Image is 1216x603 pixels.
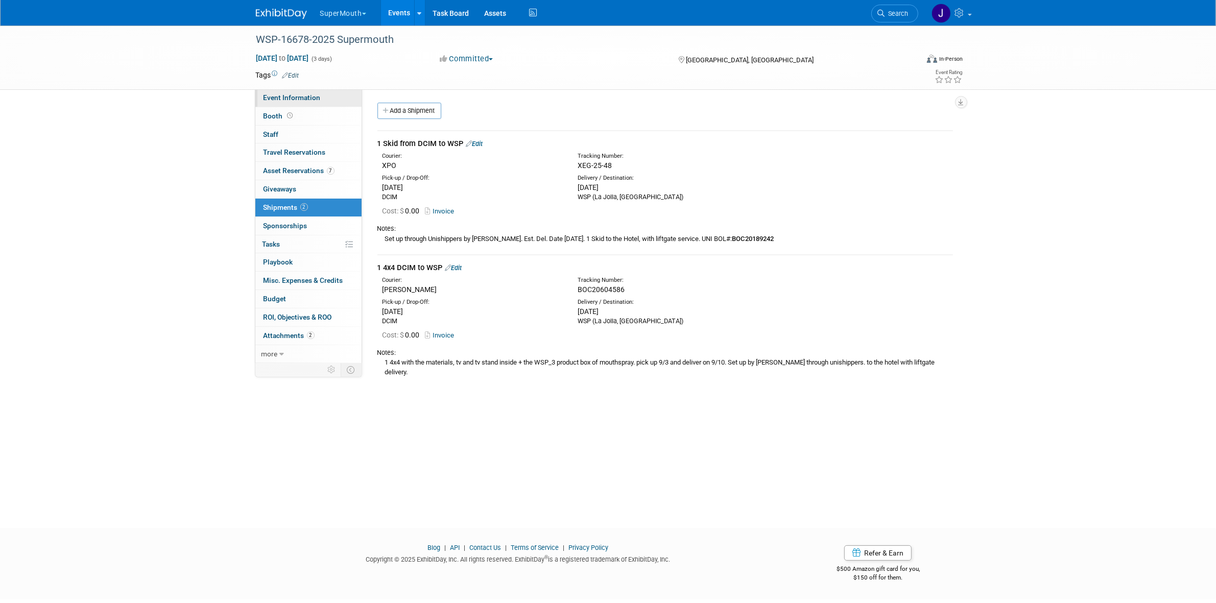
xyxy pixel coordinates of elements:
a: Playbook [255,253,362,271]
a: Tasks [255,235,362,253]
span: | [560,544,567,551]
span: more [261,350,278,358]
span: Budget [264,295,287,303]
span: [GEOGRAPHIC_DATA], [GEOGRAPHIC_DATA] [686,56,814,64]
span: Cost: $ [383,207,406,215]
span: Staff [264,130,279,138]
div: In-Person [939,55,963,63]
span: Misc. Expenses & Credits [264,276,343,284]
span: 7 [327,167,335,175]
a: Attachments2 [255,327,362,345]
div: Notes: [377,224,953,233]
a: Blog [427,544,440,551]
a: Search [871,5,918,22]
a: Staff [255,126,362,143]
div: Copyright © 2025 ExhibitDay, Inc. All rights reserved. ExhibitDay is a registered trademark of Ex... [256,552,781,564]
div: Pick-up / Drop-Off: [383,298,562,306]
div: Tracking Number: [578,276,806,284]
td: Tags [256,70,299,80]
img: Format-Inperson.png [927,55,937,63]
span: Booth [264,112,295,120]
span: Sponsorships [264,222,307,230]
a: Refer & Earn [844,545,912,561]
div: [DATE] [383,306,562,317]
div: 1 4x4 DCIM to WSP [377,262,953,273]
a: Misc. Expenses & Credits [255,272,362,290]
a: Contact Us [469,544,501,551]
div: [DATE] [383,182,562,192]
span: [DATE] [DATE] [256,54,309,63]
a: Invoice [425,207,459,215]
div: Tracking Number: [578,152,806,160]
a: Travel Reservations [255,143,362,161]
div: Courier: [383,152,562,160]
a: Budget [255,290,362,308]
div: WSP (La Jolla, [GEOGRAPHIC_DATA]) [578,317,757,326]
a: Shipments2 [255,199,362,216]
b: BOC20189242 [732,235,774,243]
span: Event Information [264,93,321,102]
span: | [503,544,509,551]
div: Courier: [383,276,562,284]
div: DCIM [383,317,562,326]
div: $500 Amazon gift card for you, [796,558,961,582]
div: Delivery / Destination: [578,298,757,306]
span: Search [885,10,909,17]
div: XPO [383,160,562,171]
a: Privacy Policy [568,544,608,551]
td: Personalize Event Tab Strip [323,363,341,376]
a: Add a Shipment [377,103,441,119]
span: Giveaways [264,185,297,193]
span: Booth not reserved yet [285,112,295,119]
a: Edit [466,140,483,148]
sup: ® [544,554,548,560]
div: [DATE] [578,306,757,317]
a: Asset Reservations7 [255,162,362,180]
span: Attachments [264,331,315,340]
div: $150 off for them. [796,573,961,582]
span: | [442,544,448,551]
span: 2 [307,331,315,339]
div: WSP (La Jolla, [GEOGRAPHIC_DATA]) [578,192,757,202]
a: Terms of Service [511,544,559,551]
td: Toggle Event Tabs [341,363,362,376]
div: DCIM [383,192,562,202]
span: 0.00 [383,331,424,339]
span: Tasks [263,240,280,248]
div: [DATE] [578,182,757,192]
span: Playbook [264,258,293,266]
img: Justin Newborn [932,4,951,23]
a: Event Information [255,89,362,107]
a: Sponsorships [255,217,362,235]
span: | [461,544,468,551]
div: Event Format [858,53,963,68]
a: Edit [282,72,299,79]
button: Committed [436,54,497,64]
img: ExhibitDay [256,9,307,19]
div: 1 Skid from DCIM to WSP [377,138,953,149]
a: Giveaways [255,180,362,198]
span: to [278,54,288,62]
a: ROI, Objectives & ROO [255,308,362,326]
div: [PERSON_NAME] [383,284,562,295]
span: 2 [300,203,308,211]
div: Set up through Unishippers by [PERSON_NAME]. Est. Del. Date [DATE]. 1 Skid to the Hotel, with lif... [377,233,953,244]
span: Travel Reservations [264,148,326,156]
span: ROI, Objectives & ROO [264,313,332,321]
span: BOC20604586 [578,285,625,294]
div: 1 4x4 with the materials, tv and tv stand inside + the WSP_3 product box of mouthspray. pick up 9... [377,357,953,377]
div: Event Rating [935,70,962,75]
span: Shipments [264,203,308,211]
div: Pick-up / Drop-Off: [383,174,562,182]
div: Notes: [377,348,953,357]
div: Delivery / Destination: [578,174,757,182]
span: (3 days) [311,56,332,62]
a: API [450,544,460,551]
span: Cost: $ [383,331,406,339]
a: Invoice [425,331,459,339]
a: Booth [255,107,362,125]
span: Asset Reservations [264,166,335,175]
a: more [255,345,362,363]
span: 0.00 [383,207,424,215]
div: WSP-16678-2025 Supermouth [253,31,903,49]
